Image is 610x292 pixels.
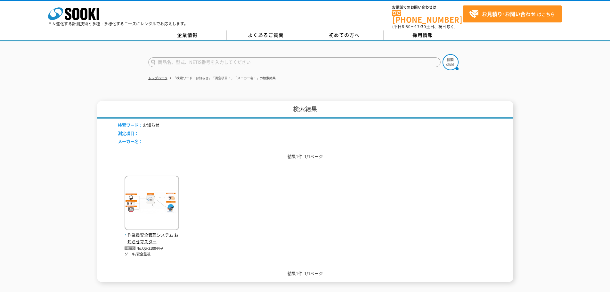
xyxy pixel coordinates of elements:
a: 作業員安全管理システム お知らせマスター [125,225,179,245]
span: 8:50 [402,24,411,29]
span: 17:30 [415,24,426,29]
li: お知らせ [118,122,159,129]
span: お電話でのお問い合わせは [392,5,463,9]
span: 測定項目： [118,130,139,136]
img: お知らせマスター [125,176,179,232]
span: 検索ワード： [118,122,143,128]
p: 結果1件 1/1ページ [118,153,492,160]
h1: 検索結果 [97,101,513,119]
span: 作業員安全管理システム お知らせマスター [125,232,179,245]
input: 商品名、型式、NETIS番号を入力してください [148,57,441,67]
span: 初めての方へ [329,31,360,38]
a: お見積り･お問い合わせはこちら [463,5,562,22]
a: 採用情報 [384,30,462,40]
p: 日々進化する計測技術と多種・多様化するニーズにレンタルでお応えします。 [48,22,188,26]
span: メーカー名： [118,138,143,144]
a: よくあるご質問 [227,30,305,40]
strong: お見積り･お問い合わせ [482,10,536,18]
span: (平日 ～ 土日、祝日除く) [392,24,456,29]
p: 結果1件 1/1ページ [118,270,492,277]
li: 「検索ワード：お知らせ」「測定項目：」「メーカー名：」の検索結果 [168,75,276,82]
a: 初めての方へ [305,30,384,40]
span: はこちら [469,9,555,19]
a: トップページ [148,76,167,80]
a: [PHONE_NUMBER] [392,10,463,23]
p: No.QS-210044-A [125,245,179,252]
p: ソーキ/安全監視 [125,252,179,257]
img: btn_search.png [443,54,459,70]
a: 企業情報 [148,30,227,40]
